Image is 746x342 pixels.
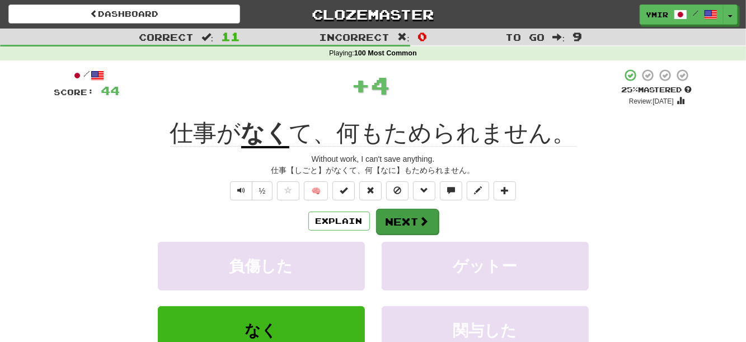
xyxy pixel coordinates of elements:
[351,68,371,102] span: +
[646,10,668,20] span: ymir
[359,181,382,200] button: Reset to 0% Mastered (alt+r)
[382,242,589,291] button: ゲットー
[376,209,439,235] button: Next
[440,181,462,200] button: Discuss sentence (alt+u)
[573,30,582,43] span: 9
[332,181,355,200] button: Set this sentence to 100% Mastered (alt+m)
[277,181,299,200] button: Favorite sentence (alt+f)
[230,181,252,200] button: Play sentence audio (ctl+space)
[506,31,545,43] span: To go
[622,85,692,95] div: Mastered
[453,257,517,275] span: ゲットー
[241,120,289,148] u: なく
[622,85,639,94] span: 25 %
[229,257,293,275] span: 負傷した
[304,181,328,200] button: 🧠
[417,30,427,43] span: 0
[170,120,241,147] span: 仕事が
[245,322,278,339] span: なく
[553,32,565,42] span: :
[640,4,724,25] a: ymir /
[8,4,240,24] a: Dashboard
[139,31,194,43] span: Correct
[54,87,95,97] span: Score:
[158,242,365,291] button: 負傷した
[252,181,273,200] button: ½
[371,71,391,99] span: 4
[308,212,370,231] button: Explain
[397,32,410,42] span: :
[289,120,576,147] span: て、何もためられません。
[693,9,698,17] span: /
[228,181,273,200] div: Text-to-speech controls
[101,83,120,97] span: 44
[257,4,489,24] a: Clozemaster
[54,153,692,165] div: Without work, I can't save anything.
[354,49,417,57] strong: 100 Most Common
[453,322,517,339] span: 関与した
[54,68,120,82] div: /
[467,181,489,200] button: Edit sentence (alt+d)
[221,30,240,43] span: 11
[54,165,692,176] div: 仕事【しごと】がなくて、何【なに】もためられません。
[413,181,435,200] button: Grammar (alt+g)
[494,181,516,200] button: Add to collection (alt+a)
[629,97,674,105] small: Review: [DATE]
[201,32,214,42] span: :
[319,31,390,43] span: Incorrect
[386,181,409,200] button: Ignore sentence (alt+i)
